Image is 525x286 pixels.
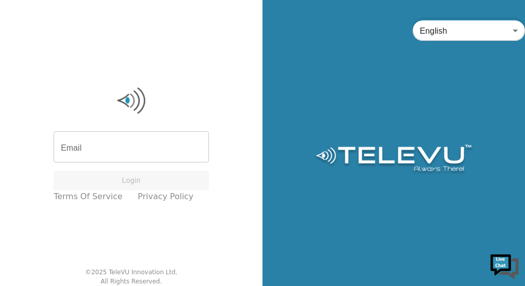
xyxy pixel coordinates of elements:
[489,250,520,281] img: Chat Widget
[54,190,123,203] a: Terms of Service
[314,145,473,175] img: Logo
[413,16,525,45] div: English
[138,190,194,203] a: Privacy Policy
[85,268,178,277] div: © 2025 TeleVU Innovation Ltd.
[101,277,162,286] div: All Rights Reserved.
[54,85,209,116] img: Logo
